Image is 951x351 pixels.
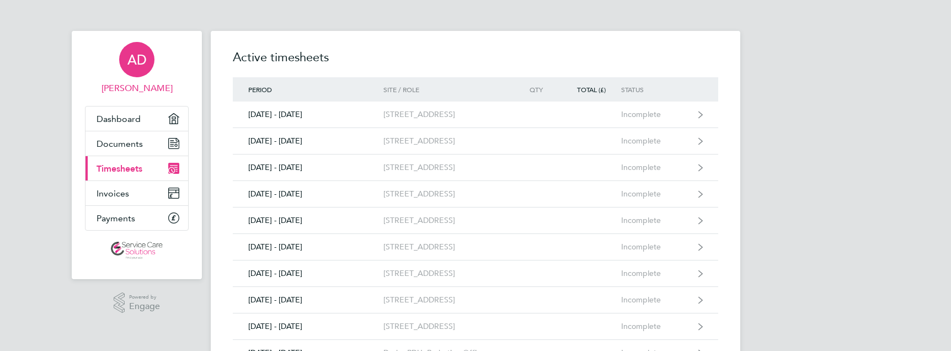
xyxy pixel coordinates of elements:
div: Incomplete [621,163,689,172]
span: Documents [97,139,143,149]
a: [DATE] - [DATE][STREET_ADDRESS]Incomplete [233,208,718,234]
div: [STREET_ADDRESS] [383,189,510,199]
div: Incomplete [621,110,689,119]
div: Incomplete [621,322,689,331]
a: [DATE] - [DATE][STREET_ADDRESS]Incomplete [233,234,718,260]
a: Documents [86,131,188,156]
a: Invoices [86,181,188,205]
a: [DATE] - [DATE][STREET_ADDRESS]Incomplete [233,128,718,155]
span: Engage [129,302,160,311]
a: [DATE] - [DATE][STREET_ADDRESS]Incomplete [233,181,718,208]
span: Powered by [129,292,160,302]
img: servicecare-logo-retina.png [111,242,163,259]
span: Payments [97,213,135,224]
a: [DATE] - [DATE][STREET_ADDRESS]Incomplete [233,155,718,181]
div: Site / Role [383,86,510,93]
span: Invoices [97,188,129,199]
div: Incomplete [621,136,689,146]
a: Dashboard [86,107,188,131]
div: Incomplete [621,295,689,305]
span: Period [248,85,272,94]
div: [STREET_ADDRESS] [383,322,510,331]
div: [DATE] - [DATE] [233,242,383,252]
span: Dashboard [97,114,141,124]
div: [DATE] - [DATE] [233,216,383,225]
div: [DATE] - [DATE] [233,163,383,172]
div: [STREET_ADDRESS] [383,110,510,119]
div: [DATE] - [DATE] [233,136,383,146]
a: Powered byEngage [114,292,161,313]
a: [DATE] - [DATE][STREET_ADDRESS]Incomplete [233,287,718,313]
div: Incomplete [621,269,689,278]
div: [DATE] - [DATE] [233,322,383,331]
h2: Active timesheets [233,49,718,77]
div: [STREET_ADDRESS] [383,295,510,305]
div: [DATE] - [DATE] [233,189,383,199]
div: [STREET_ADDRESS] [383,136,510,146]
a: [DATE] - [DATE][STREET_ADDRESS]Incomplete [233,260,718,287]
div: [DATE] - [DATE] [233,269,383,278]
div: Status [621,86,689,93]
div: [STREET_ADDRESS] [383,216,510,225]
div: Incomplete [621,242,689,252]
span: AD [127,52,147,67]
a: [DATE] - [DATE][STREET_ADDRESS]Incomplete [233,102,718,128]
a: [DATE] - [DATE][STREET_ADDRESS]Incomplete [233,313,718,340]
div: Qty [510,86,558,93]
div: [STREET_ADDRESS] [383,163,510,172]
div: [DATE] - [DATE] [233,295,383,305]
a: AD[PERSON_NAME] [85,42,189,95]
div: [DATE] - [DATE] [233,110,383,119]
span: Anthony Downey [85,82,189,95]
nav: Main navigation [72,31,202,279]
div: Total (£) [558,86,621,93]
div: Incomplete [621,189,689,199]
a: Timesheets [86,156,188,180]
span: Timesheets [97,163,142,174]
div: Incomplete [621,216,689,225]
a: Go to home page [85,242,189,259]
div: [STREET_ADDRESS] [383,242,510,252]
a: Payments [86,206,188,230]
div: [STREET_ADDRESS] [383,269,510,278]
